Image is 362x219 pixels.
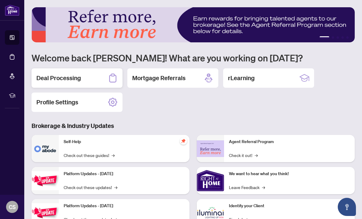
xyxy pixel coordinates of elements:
[229,171,350,177] p: We want to hear what you think!
[341,36,344,39] button: 4
[132,74,186,82] h2: Mortgage Referrals
[229,152,258,159] a: Check it out!→
[332,36,334,39] button: 2
[32,122,355,130] h3: Brokerage & Industry Updates
[255,152,258,159] span: →
[64,203,185,209] p: Platform Updates - [DATE]
[64,152,115,159] a: Check out these guides!→
[36,98,78,106] h2: Profile Settings
[112,152,115,159] span: →
[64,171,185,177] p: Platform Updates - [DATE]
[228,74,255,82] h2: rLearning
[64,184,117,191] a: Check out these updates!→
[197,140,224,157] img: Agent Referral Program
[229,184,265,191] a: Leave Feedback→
[197,167,224,194] img: We want to hear what you think!
[32,135,59,162] img: Self-Help
[114,184,117,191] span: →
[346,36,349,39] button: 5
[5,5,19,16] img: logo
[36,74,81,82] h2: Deal Processing
[229,203,350,209] p: Identify your Client
[229,139,350,145] p: Agent Referral Program
[337,36,339,39] button: 3
[9,203,16,211] span: CS
[32,52,355,64] h1: Welcome back [PERSON_NAME]! What are you working on [DATE]?
[338,198,356,216] button: Open asap
[32,7,355,42] img: Slide 0
[262,184,265,191] span: →
[32,171,59,190] img: Platform Updates - July 21, 2025
[180,137,187,145] span: pushpin
[64,139,185,145] p: Self-Help
[320,36,329,39] button: 1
